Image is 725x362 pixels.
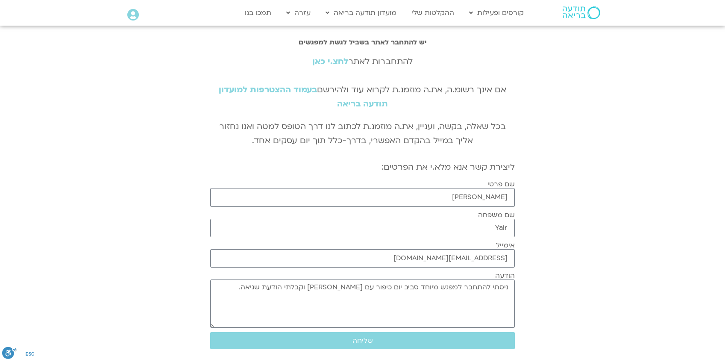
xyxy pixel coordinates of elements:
h2: ליצירת קשר אנא מלא.י את הפרטים: [210,162,515,172]
input: אימייל [210,249,515,268]
a: בעמוד ההצטרפות למועדון תודעה בריאה [219,84,388,109]
label: אימייל [496,241,515,249]
a: לחצ.י כאן [312,56,348,67]
span: שליחה [352,337,373,344]
input: שם משפחה [210,219,515,237]
input: שם פרטי [210,188,515,206]
a: קורסים ופעילות [465,5,528,21]
a: תמכו בנו [241,5,276,21]
textarea: ניסתי להתחבר למפגש מיוחד סביב יום כיפור עם [PERSON_NAME] וקבלתי הודעת שגיאה. [210,280,515,328]
a: ההקלטות שלי [407,5,458,21]
p: בכל שאלה, בקשה, ועניין, את.ה מוזמנ.ת לכתוב לנו דרך הטופס למטה ואנו נחזור אליך במייל בהקדם האפשרי,... [210,120,515,148]
button: שליחה [210,332,515,349]
form: טופס חדש [210,180,515,353]
label: הודעה [495,272,515,280]
label: שם פרטי [487,180,515,188]
img: תודעה בריאה [563,6,600,19]
a: מועדון תודעה בריאה [321,5,401,21]
h2: יש להתחבר לאתר בשביל לגשת למפגשים [210,38,515,46]
label: שם משפחה [478,211,515,219]
div: להתחברות לאתר אם אינך רשומ.ה, את.ה מוזמנ.ת לקרוא עוד ולהירשם [210,55,515,111]
a: עזרה [282,5,315,21]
